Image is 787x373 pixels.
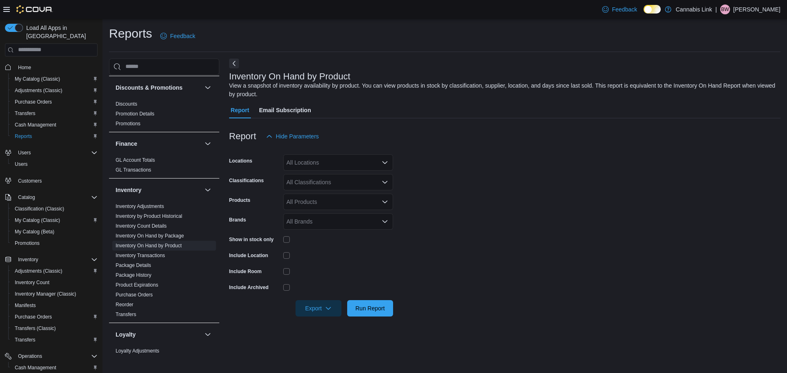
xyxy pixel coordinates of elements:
span: Email Subscription [259,102,311,118]
button: Loyalty [116,330,201,339]
a: Inventory by Product Historical [116,213,182,219]
input: Dark Mode [644,5,661,14]
span: Cash Management [15,364,56,371]
span: Manifests [15,302,36,309]
button: Promotions [8,237,101,249]
span: Classification (Classic) [11,204,98,214]
a: Purchase Orders [11,312,55,322]
a: Package Details [116,262,151,268]
button: Export [296,300,341,316]
span: My Catalog (Classic) [15,76,60,82]
span: Home [18,64,31,71]
span: Package History [116,272,151,278]
button: Users [15,148,34,158]
a: GL Transactions [116,167,151,173]
a: Feedback [157,28,198,44]
span: Package Details [116,262,151,269]
a: My Catalog (Classic) [11,74,64,84]
a: Inventory Count Details [116,223,167,229]
span: Customers [18,178,42,184]
button: Manifests [8,300,101,311]
button: Inventory [203,185,213,195]
button: Inventory Count [8,277,101,288]
span: Catalog [15,192,98,202]
button: My Catalog (Classic) [8,215,101,226]
a: Promotion Details [116,111,155,117]
span: Feedback [170,32,195,40]
button: Operations [2,350,101,362]
span: Product Expirations [116,282,158,288]
span: Operations [15,351,98,361]
h3: Inventory [116,186,141,194]
button: Transfers [8,108,101,119]
span: Adjustments (Classic) [15,87,62,94]
button: Open list of options [382,199,388,205]
a: Inventory On Hand by Package [116,233,184,239]
span: Transfers [15,110,35,117]
button: Catalog [2,192,101,203]
span: Transfers [15,337,35,343]
label: Products [229,197,250,203]
a: Cash Management [11,120,59,130]
span: Home [15,62,98,72]
span: Inventory [15,255,98,264]
span: Catalog [18,194,35,201]
a: My Catalog (Beta) [11,227,58,237]
label: Show in stock only [229,236,274,243]
img: Cova [16,5,53,14]
div: Braedan Watson [720,5,730,14]
h3: Loyalty [116,330,136,339]
span: My Catalog (Classic) [11,74,98,84]
a: Inventory Transactions [116,253,165,258]
span: Inventory by Product Historical [116,213,182,219]
label: Brands [229,217,246,223]
span: Inventory Count [11,278,98,287]
span: Purchase Orders [11,312,98,322]
label: Classifications [229,177,264,184]
button: Cash Management [8,119,101,131]
button: Operations [15,351,45,361]
span: BW [721,5,729,14]
button: Open list of options [382,179,388,185]
button: Inventory [116,186,201,194]
button: Hide Parameters [263,128,322,145]
span: Manifests [11,301,98,310]
div: Loyalty [109,346,219,369]
h3: Discounts & Promotions [116,84,182,92]
h3: Finance [116,140,137,148]
span: Promotions [116,120,141,127]
a: Promotions [116,121,141,127]
label: Include Archived [229,284,268,291]
a: Discounts [116,101,137,107]
a: Purchase Orders [116,292,153,298]
span: Transfers [11,335,98,345]
button: Users [8,158,101,170]
span: Inventory Manager (Classic) [11,289,98,299]
span: Cash Management [11,363,98,373]
span: Load All Apps in [GEOGRAPHIC_DATA] [23,24,98,40]
a: Home [15,63,34,72]
span: Inventory On Hand by Product [116,242,182,249]
span: Users [15,161,27,167]
p: | [715,5,717,14]
button: Finance [116,140,201,148]
button: Classification (Classic) [8,203,101,215]
span: Adjustments (Classic) [11,266,98,276]
a: Reorder [116,302,133,307]
span: Adjustments (Classic) [11,86,98,95]
a: Transfers [11,109,39,118]
span: Reports [15,133,32,140]
a: Loyalty Adjustments [116,348,159,354]
button: Adjustments (Classic) [8,265,101,277]
a: Transfers [11,335,39,345]
button: Transfers (Classic) [8,323,101,334]
label: Locations [229,158,252,164]
span: Transfers [11,109,98,118]
p: [PERSON_NAME] [733,5,780,14]
a: Transfers (Classic) [11,323,59,333]
span: Purchase Orders [15,99,52,105]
